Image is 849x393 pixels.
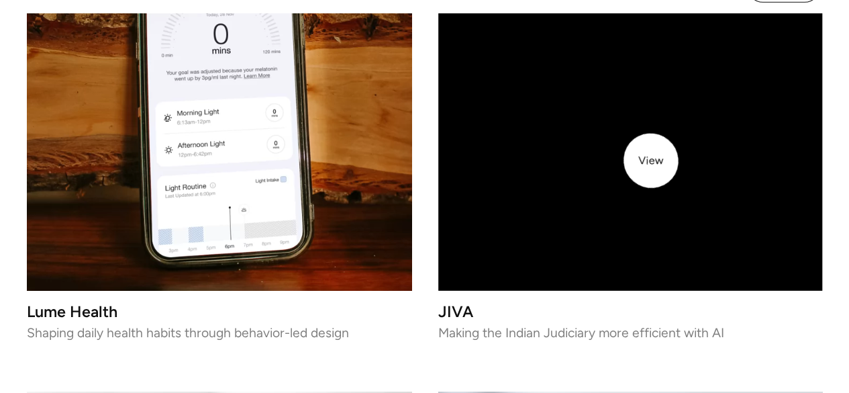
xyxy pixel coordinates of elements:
p: Shaping daily health habits through behavior-led design [27,329,411,338]
h3: Lume Health [27,306,411,318]
p: Making the Indian Judiciary more efficient with AI [438,329,823,338]
h3: JIVA [438,306,823,318]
